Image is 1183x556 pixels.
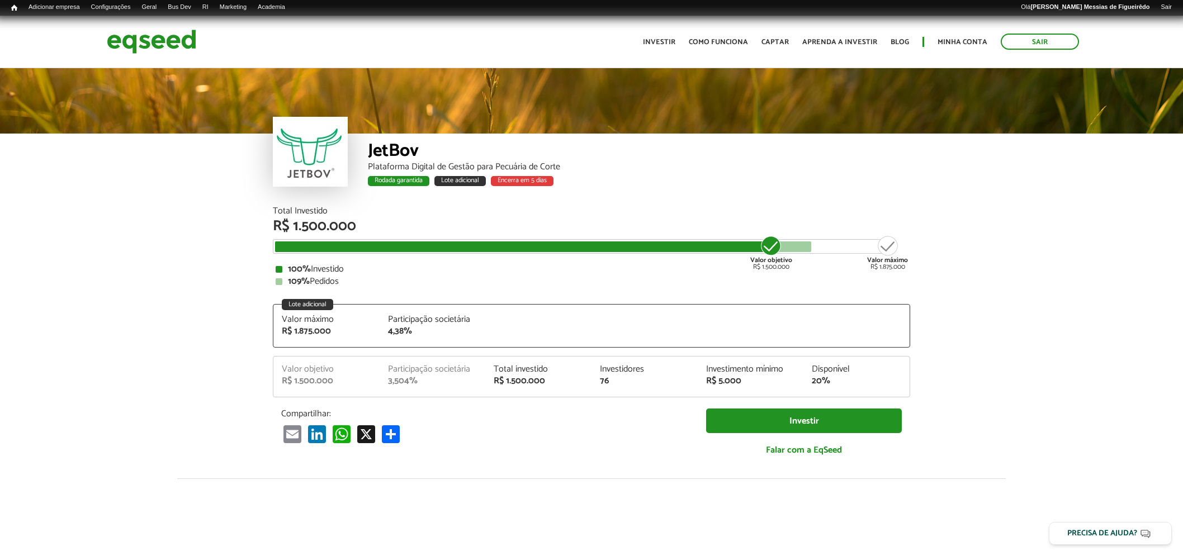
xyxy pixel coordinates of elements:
a: Blog [891,39,909,46]
a: RI [197,3,214,12]
div: Investimento mínimo [706,365,796,374]
a: Falar com a EqSeed [706,439,902,462]
div: 3,504% [388,377,477,386]
p: Compartilhar: [281,408,689,419]
div: Pedidos [276,277,907,286]
img: EqSeed [107,27,196,56]
a: LinkedIn [306,425,328,443]
div: Total Investido [273,207,910,216]
a: Como funciona [689,39,748,46]
a: Investir [706,408,902,434]
a: Minha conta [938,39,987,46]
a: Configurações [86,3,136,12]
a: Compartilhar [380,425,402,443]
a: Adicionar empresa [23,3,86,12]
div: Lote adicional [282,299,333,310]
div: Disponível [812,365,901,374]
div: Lote adicional [434,176,486,186]
div: R$ 1.500.000 [750,235,792,270]
div: 20% [812,377,901,386]
a: Bus Dev [162,3,197,12]
a: Captar [761,39,789,46]
a: Geral [136,3,162,12]
div: Participação societária [388,365,477,374]
div: 4,38% [388,327,477,336]
strong: Valor objetivo [750,255,792,265]
div: Participação societária [388,315,477,324]
div: Rodada garantida [368,176,429,186]
div: R$ 1.875.000 [867,235,908,270]
a: Email [281,425,304,443]
a: Academia [252,3,291,12]
div: Investidores [600,365,689,374]
a: Marketing [214,3,252,12]
div: Plataforma Digital de Gestão para Pecuária de Corte [368,163,910,172]
a: Sair [1001,34,1079,50]
div: Encerra em 5 dias [491,176,553,186]
div: R$ 1.500.000 [273,219,910,234]
strong: [PERSON_NAME] Messias de Figueirêdo [1030,3,1149,10]
a: WhatsApp [330,425,353,443]
a: Olá[PERSON_NAME] Messias de Figueirêdo [1015,3,1155,12]
div: R$ 1.500.000 [494,377,583,386]
div: Valor objetivo [282,365,371,374]
div: R$ 5.000 [706,377,796,386]
a: Investir [643,39,675,46]
a: Sair [1155,3,1177,12]
div: 76 [600,377,689,386]
div: R$ 1.500.000 [282,377,371,386]
a: Início [6,3,23,13]
strong: Valor máximo [867,255,908,265]
span: Início [11,4,17,12]
div: JetBov [368,142,910,163]
div: Total investido [494,365,583,374]
strong: 109% [288,274,310,289]
a: Aprenda a investir [802,39,877,46]
div: Valor máximo [282,315,371,324]
a: X [355,425,377,443]
strong: 100% [288,262,311,277]
div: Investido [276,265,907,274]
div: R$ 1.875.000 [282,327,371,336]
